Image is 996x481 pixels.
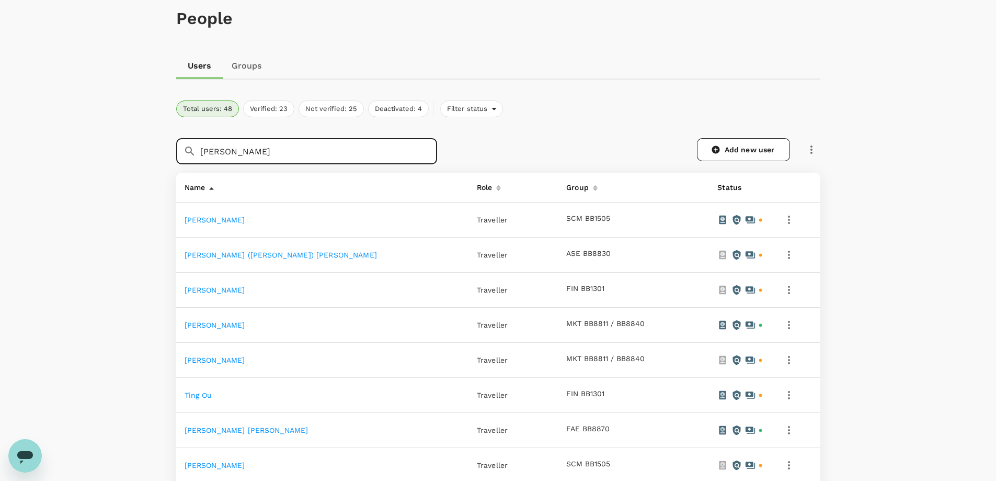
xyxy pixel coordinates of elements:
[185,426,308,434] a: [PERSON_NAME] [PERSON_NAME]
[566,425,610,433] button: FAE BB8870
[477,321,508,329] span: Traveller
[566,355,645,363] button: MKT BB8811 / BB8840
[223,53,270,79] a: Groups
[477,216,508,224] span: Traveller
[477,251,508,259] span: Traveller
[477,356,508,364] span: Traveller
[477,391,508,399] span: Traveller
[299,100,364,117] button: Not verified: 25
[566,250,611,258] button: ASE BB8830
[566,460,610,468] button: SCM BB1505
[709,173,772,203] th: Status
[176,53,223,79] a: Users
[477,286,508,294] span: Traveller
[566,320,645,328] button: MKT BB8811 / BB8840
[176,100,239,117] button: Total users: 48
[185,391,212,399] a: Ting Ou
[441,104,492,114] span: Filter status
[566,390,604,398] button: FIN BB1301
[562,177,589,194] div: Group
[697,138,790,161] a: Add new user
[477,461,508,469] span: Traveller
[8,439,42,473] iframe: Button to launch messaging window, conversation in progress
[185,286,245,294] a: [PERSON_NAME]
[243,100,294,117] button: Verified: 23
[176,9,820,28] h1: People
[185,321,245,329] a: [PERSON_NAME]
[185,356,245,364] a: [PERSON_NAME]
[566,285,604,293] button: FIN BB1301
[440,100,503,117] div: Filter status
[180,177,205,194] div: Name
[368,100,429,117] button: Deactivated: 4
[566,215,610,223] button: SCM BB1505
[473,177,493,194] div: Role
[477,426,508,434] span: Traveller
[185,251,377,259] a: [PERSON_NAME] ([PERSON_NAME]) [PERSON_NAME]
[185,461,245,469] a: [PERSON_NAME]
[185,216,245,224] a: [PERSON_NAME]
[200,138,437,164] input: Search for a user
